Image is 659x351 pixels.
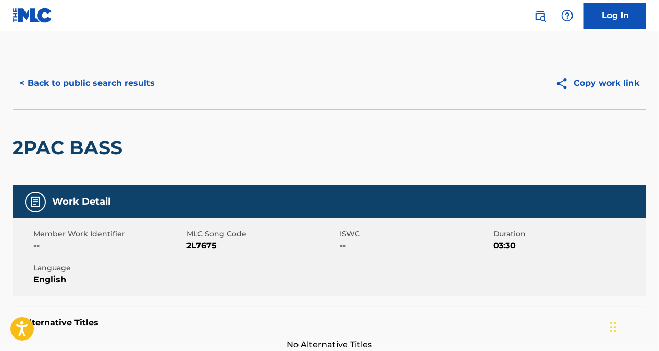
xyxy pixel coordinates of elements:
div: Help [557,5,578,26]
span: English [33,273,184,286]
span: No Alternative Titles [13,339,646,351]
div: Drag [610,311,616,343]
span: 03:30 [493,240,644,252]
span: Member Work Identifier [33,229,184,240]
img: search [534,9,546,22]
a: Public Search [530,5,551,26]
h5: Alternative Titles [23,318,636,328]
img: Copy work link [555,77,574,90]
img: help [561,9,574,22]
h2: 2PAC BASS [13,136,128,159]
span: ISWC [340,229,491,240]
span: Duration [493,229,644,240]
button: Copy work link [548,70,646,96]
span: Language [33,262,184,273]
span: 2L7675 [186,240,337,252]
span: -- [33,240,184,252]
iframe: Chat Widget [607,301,659,351]
a: Log In [584,3,646,29]
span: -- [340,240,491,252]
h5: Work Detail [52,196,110,208]
button: < Back to public search results [13,70,162,96]
span: MLC Song Code [186,229,337,240]
img: MLC Logo [13,8,53,23]
img: Work Detail [29,196,42,208]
